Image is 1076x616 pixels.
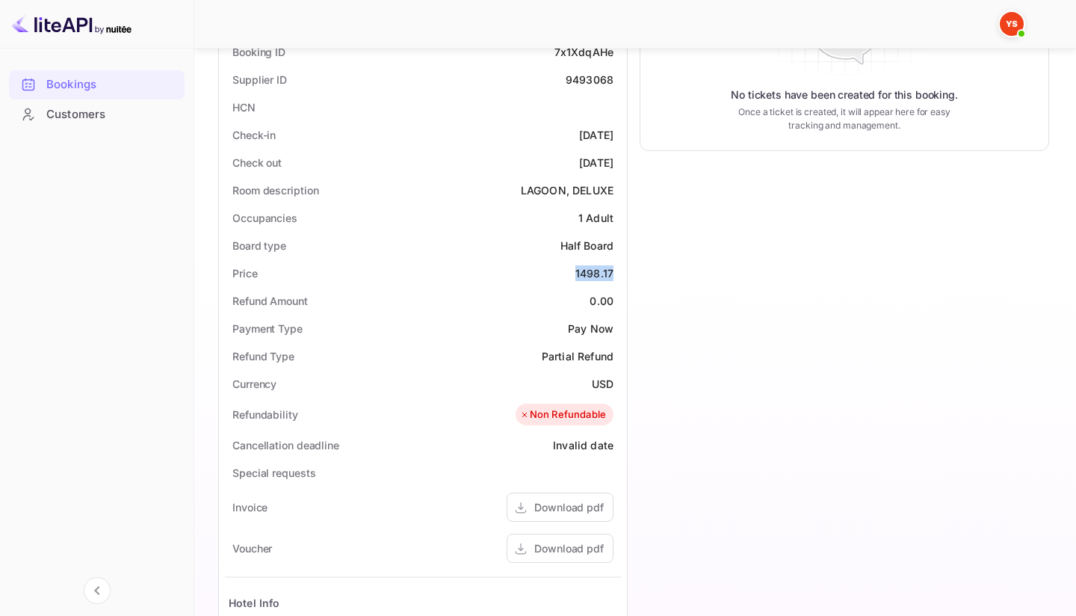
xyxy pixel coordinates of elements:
[9,70,185,99] div: Bookings
[232,293,308,309] div: Refund Amount
[232,321,303,336] div: Payment Type
[579,127,613,143] div: [DATE]
[9,100,185,129] div: Customers
[232,238,286,253] div: Board type
[519,407,606,422] div: Non Refundable
[232,99,256,115] div: HCN
[232,348,294,364] div: Refund Type
[735,105,953,132] p: Once a ticket is created, it will appear here for easy tracking and management.
[566,72,613,87] div: 9493068
[12,12,132,36] img: LiteAPI logo
[46,106,177,123] div: Customers
[232,465,315,481] div: Special requests
[232,376,276,392] div: Currency
[229,595,280,611] div: Hotel Info
[9,100,185,128] a: Customers
[731,87,958,102] p: No tickets have been created for this booking.
[84,577,111,604] button: Collapse navigation
[542,348,613,364] div: Partial Refund
[232,44,285,60] div: Booking ID
[232,407,298,422] div: Refundability
[1000,12,1024,36] img: Yandex Support
[232,499,268,515] div: Invoice
[232,540,272,556] div: Voucher
[46,76,177,93] div: Bookings
[534,499,604,515] div: Download pdf
[521,182,613,198] div: LAGOON, DELUXE
[534,540,604,556] div: Download pdf
[590,293,613,309] div: 0.00
[232,72,287,87] div: Supplier ID
[592,376,613,392] div: USD
[232,210,297,226] div: Occupancies
[578,210,613,226] div: 1 Adult
[9,70,185,98] a: Bookings
[232,182,318,198] div: Room description
[575,265,613,281] div: 1498.17
[232,437,339,453] div: Cancellation deadline
[553,437,613,453] div: Invalid date
[232,265,258,281] div: Price
[232,155,282,170] div: Check out
[579,155,613,170] div: [DATE]
[568,321,613,336] div: Pay Now
[560,238,614,253] div: Half Board
[554,44,613,60] div: 7x1XdqAHe
[232,127,276,143] div: Check-in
